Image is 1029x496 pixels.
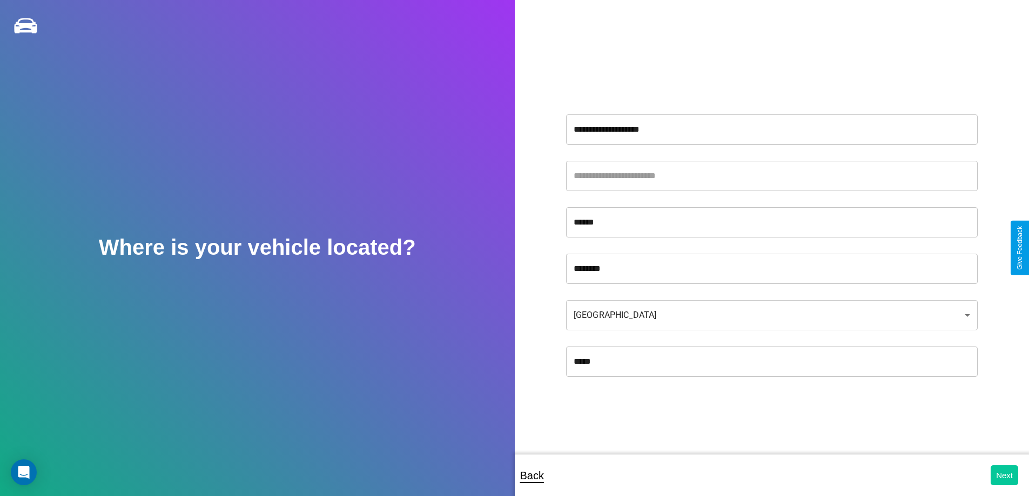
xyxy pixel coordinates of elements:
[991,465,1018,485] button: Next
[1016,226,1024,270] div: Give Feedback
[11,459,37,485] div: Open Intercom Messenger
[99,235,416,260] h2: Where is your vehicle located?
[520,466,544,485] p: Back
[566,300,978,330] div: [GEOGRAPHIC_DATA]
